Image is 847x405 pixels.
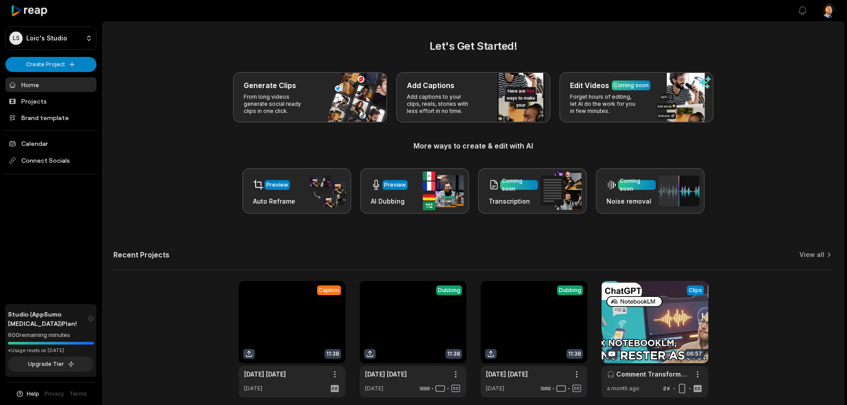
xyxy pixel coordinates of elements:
a: Calendar [5,136,96,151]
div: 600 remaining minutes [8,331,94,340]
p: Forget hours of editing, let AI do the work for you in few minutes. [570,93,639,115]
div: Preview [266,181,288,189]
h3: Add Captions [407,80,454,91]
p: Add captions to your clips, reels, stories with less effort in no time. [407,93,476,115]
img: ai_dubbing.png [423,172,464,210]
div: Coming soon [614,81,649,89]
div: Coming soon [502,177,536,193]
a: [DATE] [DATE] [365,369,407,379]
div: Coming soon [620,177,654,193]
img: transcription.png [541,172,582,210]
a: Home [5,77,96,92]
a: 🎧 Comment Transformer NotebookLM en Podcast Contrôlé et Efficace [607,369,689,379]
p: From long videos generate social ready clips in one click. [244,93,313,115]
img: noise_removal.png [658,176,699,206]
span: Connect Socials [5,152,96,168]
h3: Generate Clips [244,80,296,91]
a: Brand template [5,110,96,125]
a: Terms [69,390,87,398]
h3: AI Dubbing [371,196,408,206]
a: Privacy [44,390,64,398]
h2: Recent Projects [113,250,169,259]
span: Studio (AppSumo [MEDICAL_DATA]) Plan! [8,309,88,328]
h3: Transcription [489,196,538,206]
button: Help [16,390,39,398]
a: View all [799,250,824,259]
a: [DATE] [DATE] [244,369,286,379]
h3: Edit Videos [570,80,609,91]
a: [DATE] [DATE] [486,369,528,379]
h3: Noise removal [606,196,656,206]
img: auto_reframe.png [305,174,346,209]
a: Projects [5,94,96,108]
button: Upgrade Tier [8,357,94,372]
span: Help [27,390,39,398]
p: Loic's Studio [26,34,67,42]
div: Preview [384,181,406,189]
h2: Let's Get Started! [113,38,833,54]
div: LS [9,32,23,45]
h3: Auto Reframe [253,196,295,206]
button: Create Project [5,57,96,72]
h3: More ways to create & edit with AI [113,140,833,151]
div: *Usage resets on [DATE] [8,347,94,354]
